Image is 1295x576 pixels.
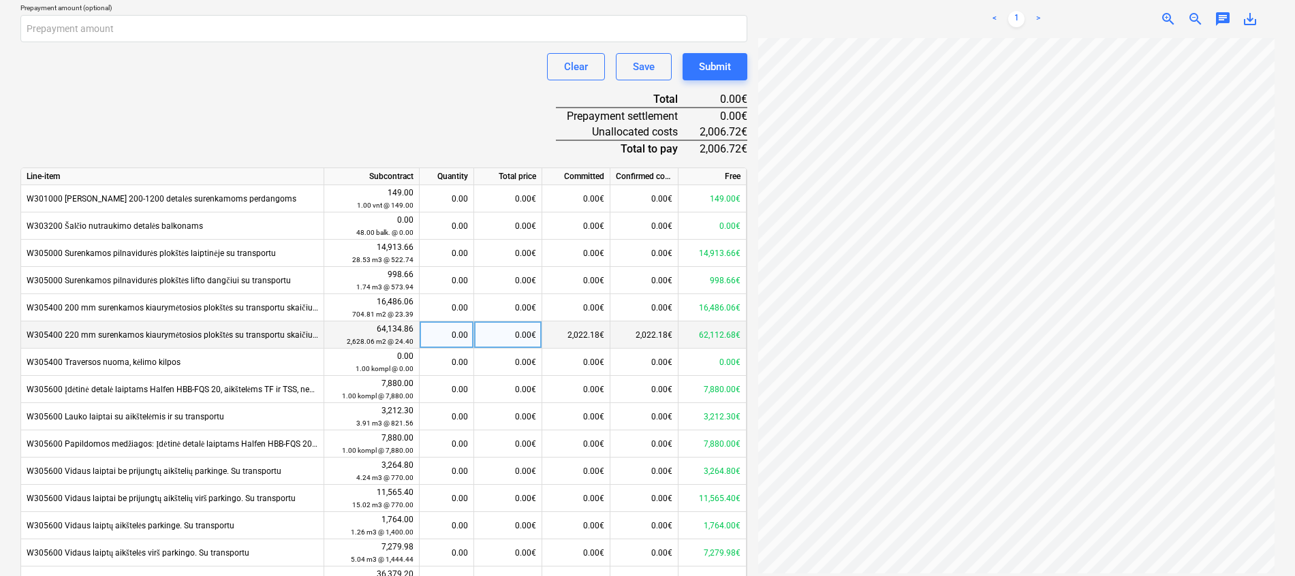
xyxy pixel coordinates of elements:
[986,11,1003,27] a: Previous page
[678,430,747,458] div: 7,880.00€
[678,376,747,403] div: 7,880.00€
[27,221,203,231] span: W303200 Šalčio nutraukimo detalės balkonams
[356,229,414,236] small: 48.00 balk. @ 0.00
[356,474,414,481] small: 4.24 m3 @ 770.00
[542,430,610,458] div: 0.00€
[556,108,700,124] div: Prepayment settlement
[610,294,678,321] div: 0.00€
[1215,11,1231,27] span: chat
[330,268,414,293] div: 998.66
[27,466,281,476] span: W305600 Vidaus laiptai be prijungtų aikštelių parkinge. Su transportu
[610,458,678,485] div: 0.00€
[330,214,414,239] div: 0.00
[683,53,747,80] button: Submit
[678,212,747,240] div: 0.00€
[610,212,678,240] div: 0.00€
[324,168,420,185] div: Subcontract
[678,458,747,485] div: 3,264.80€
[1187,11,1204,27] span: zoom_out
[474,168,542,185] div: Total price
[425,485,468,512] div: 0.00
[425,403,468,430] div: 0.00
[1227,511,1295,576] iframe: Chat Widget
[420,168,474,185] div: Quantity
[330,295,414,321] div: 16,486.06
[425,512,468,539] div: 0.00
[556,140,700,157] div: Total to pay
[352,310,414,318] small: 704.81 m2 @ 23.39
[425,294,468,321] div: 0.00
[330,404,414,430] div: 3,212.30
[474,458,542,485] div: 0.00€
[27,439,396,449] span: W305600 Papildomos medžiagos: Įdėtinė detalė laiptams Halfen HBB-FQS 20, TSS, neopreno tarpinė
[27,357,181,367] span: W305400 Traversos nuoma, kėlimo kilpos
[610,349,678,376] div: 0.00€
[356,283,414,291] small: 1.74 m3 @ 573.94
[678,539,747,566] div: 7,279.98€
[425,539,468,566] div: 0.00
[542,168,610,185] div: Committed
[700,140,747,157] div: 2,006.72€
[542,294,610,321] div: 0.00€
[20,15,747,42] input: Prepayment amount
[678,321,747,349] div: 62,112.68€
[330,541,414,566] div: 7,279.98
[27,276,291,285] span: W305000 Surenkamos pilnavidurės plokštės lifto dangčiui su transportu
[27,548,249,558] span: W305600 Vidaus laiptų aikštelės virš parkingo. Su transportu
[678,240,747,267] div: 14,913.66€
[27,330,428,340] span: W305400 220 mm surenkamos kiaurymėtosios plokštės su transportu skaičiuojant Neto kiekį ir su tra...
[347,338,414,345] small: 2,628.06 m2 @ 24.40
[610,376,678,403] div: 0.00€
[474,403,542,430] div: 0.00€
[330,513,414,539] div: 1,764.00
[330,459,414,484] div: 3,264.80
[425,430,468,458] div: 0.00
[352,256,414,263] small: 28.53 m3 @ 522.74
[342,447,414,454] small: 1.00 kompl @ 7,880.00
[474,376,542,403] div: 0.00€
[556,91,700,108] div: Total
[610,321,678,349] div: 2,022.18€
[20,3,747,15] p: Prepayment amount (optional)
[474,212,542,240] div: 0.00€
[352,501,414,509] small: 15.02 m3 @ 770.00
[610,185,678,212] div: 0.00€
[678,294,747,321] div: 16,486.06€
[27,412,224,421] span: W305600 Lauko laiptai su aikštelėmis ir su transportu
[1242,11,1258,27] span: save_alt
[474,294,542,321] div: 0.00€
[556,124,700,140] div: Unallocated costs
[1008,11,1025,27] a: Page 1 is your current page
[542,376,610,403] div: 0.00€
[330,350,414,375] div: 0.00
[425,349,468,376] div: 0.00
[542,512,610,539] div: 0.00€
[474,512,542,539] div: 0.00€
[27,249,276,258] span: W305000 Surenkamos pilnavidurės plokštės laiptinėje su transportu
[542,185,610,212] div: 0.00€
[542,240,610,267] div: 0.00€
[474,485,542,512] div: 0.00€
[27,521,234,530] span: W305600 Vidaus laiptų aikštelės parkinge. Su transportu
[356,365,414,372] small: 1.00 kompl @ 0.00
[474,430,542,458] div: 0.00€
[678,168,747,185] div: Free
[542,267,610,294] div: 0.00€
[610,403,678,430] div: 0.00€
[542,403,610,430] div: 0.00€
[425,240,468,267] div: 0.00
[425,376,468,403] div: 0.00
[700,124,747,140] div: 2,006.72€
[474,321,542,349] div: 0.00€
[610,267,678,294] div: 0.00€
[330,187,414,212] div: 149.00
[21,168,324,185] div: Line-item
[564,58,588,76] div: Clear
[678,267,747,294] div: 998.66€
[547,53,605,80] button: Clear
[542,349,610,376] div: 0.00€
[678,349,747,376] div: 0.00€
[425,212,468,240] div: 0.00
[610,512,678,539] div: 0.00€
